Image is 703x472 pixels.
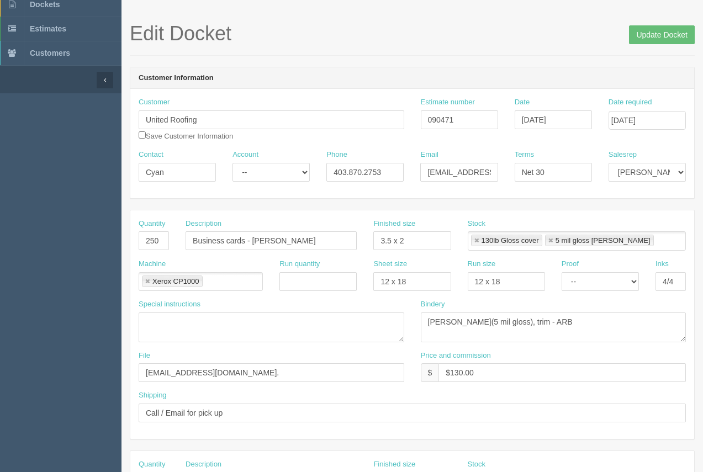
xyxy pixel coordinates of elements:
label: Shipping [139,390,167,401]
label: Special instructions [139,299,200,310]
label: Price and commission [421,351,491,361]
label: Sheet size [373,259,407,269]
label: Quantity [139,459,165,470]
input: Update Docket [629,25,695,44]
label: Finished size [373,459,415,470]
div: Save Customer Information [139,97,404,141]
span: Estimates [30,24,66,33]
label: Stock [468,459,486,470]
label: Customer [139,97,170,108]
label: Finished size [373,219,415,229]
label: Proof [562,259,579,269]
label: Contact [139,150,163,160]
input: Enter customer name [139,110,404,129]
label: Estimate number [421,97,475,108]
label: Date [515,97,530,108]
div: $ [421,363,439,382]
div: 130lb Gloss cover [482,237,539,244]
label: Run size [468,259,496,269]
span: Customers [30,49,70,57]
div: 5 mil gloss [PERSON_NAME] [556,237,651,244]
header: Customer Information [130,67,694,89]
label: Description [186,459,221,470]
label: Phone [326,150,347,160]
label: Run quantity [279,259,320,269]
label: Account [232,150,258,160]
label: Machine [139,259,166,269]
h1: Edit Docket [130,23,695,45]
label: Terms [515,150,534,160]
div: Xerox CP1000 [152,278,199,285]
label: Description [186,219,221,229]
label: Salesrep [609,150,637,160]
label: Inks [656,259,669,269]
textarea: [PERSON_NAME](5 mil gloss), trim - ARB [421,312,686,342]
label: Stock [468,219,486,229]
label: File [139,351,150,361]
label: Bindery [421,299,445,310]
label: Quantity [139,219,165,229]
label: Email [420,150,438,160]
label: Date required [609,97,652,108]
